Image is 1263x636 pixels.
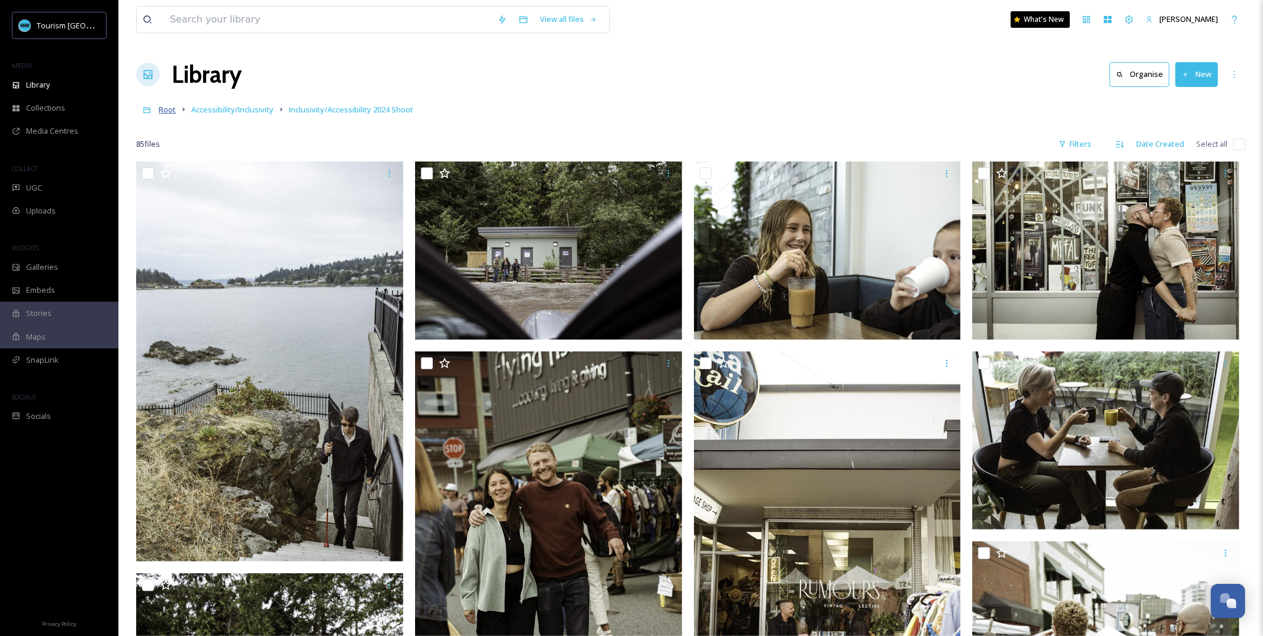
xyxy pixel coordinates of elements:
div: Date Created [1130,133,1190,156]
img: TN Aug 2024 prt 65.jpg [415,162,682,340]
img: tourism_nanaimo_logo.jpeg [19,20,31,31]
span: SnapLink [26,354,59,366]
a: Privacy Policy [42,616,76,630]
a: [PERSON_NAME] [1140,8,1224,31]
span: Socials [26,411,51,422]
span: Tourism [GEOGRAPHIC_DATA] [37,20,143,31]
span: Accessibility/Inclusivity [191,104,274,115]
span: [PERSON_NAME] [1159,14,1218,24]
span: Media Centres [26,125,78,137]
span: Collections [26,102,65,114]
a: Organise [1110,62,1175,86]
span: Stories [26,308,52,319]
span: Library [26,79,50,91]
span: Embeds [26,285,55,296]
img: TN Aug 2024 prt 81.jpg [694,162,961,340]
a: Inclusivity/Accessibility 2024 Shoot [289,102,413,117]
input: Search your library [164,7,491,33]
button: Organise [1110,62,1169,86]
span: Galleries [26,261,58,273]
span: Maps [26,331,46,343]
span: Select all [1196,138,1227,150]
a: Library [172,57,242,92]
span: SOCIALS [12,392,36,401]
span: WIDGETS [12,243,39,252]
button: New [1175,62,1218,86]
span: Privacy Policy [42,620,76,628]
a: What's New [1011,11,1070,28]
a: Root [159,102,176,117]
span: 85 file s [136,138,160,150]
span: Inclusivity/Accessibility 2024 Shoot [289,104,413,115]
img: TN Aug 2024 prt 70.jpg [136,162,403,561]
span: Uploads [26,205,56,217]
button: Open Chat [1211,584,1245,618]
span: COLLECT [12,164,37,173]
img: TN Aug 2024 prt 61.jpg [972,162,1239,340]
img: TN Aug 2024 prt 82.jpg [972,351,1239,530]
a: View all files [534,8,603,31]
a: Accessibility/Inclusivity [191,102,274,117]
div: Filters [1053,133,1097,156]
span: MEDIA [12,61,33,70]
span: Root [159,104,176,115]
span: UGC [26,182,42,193]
